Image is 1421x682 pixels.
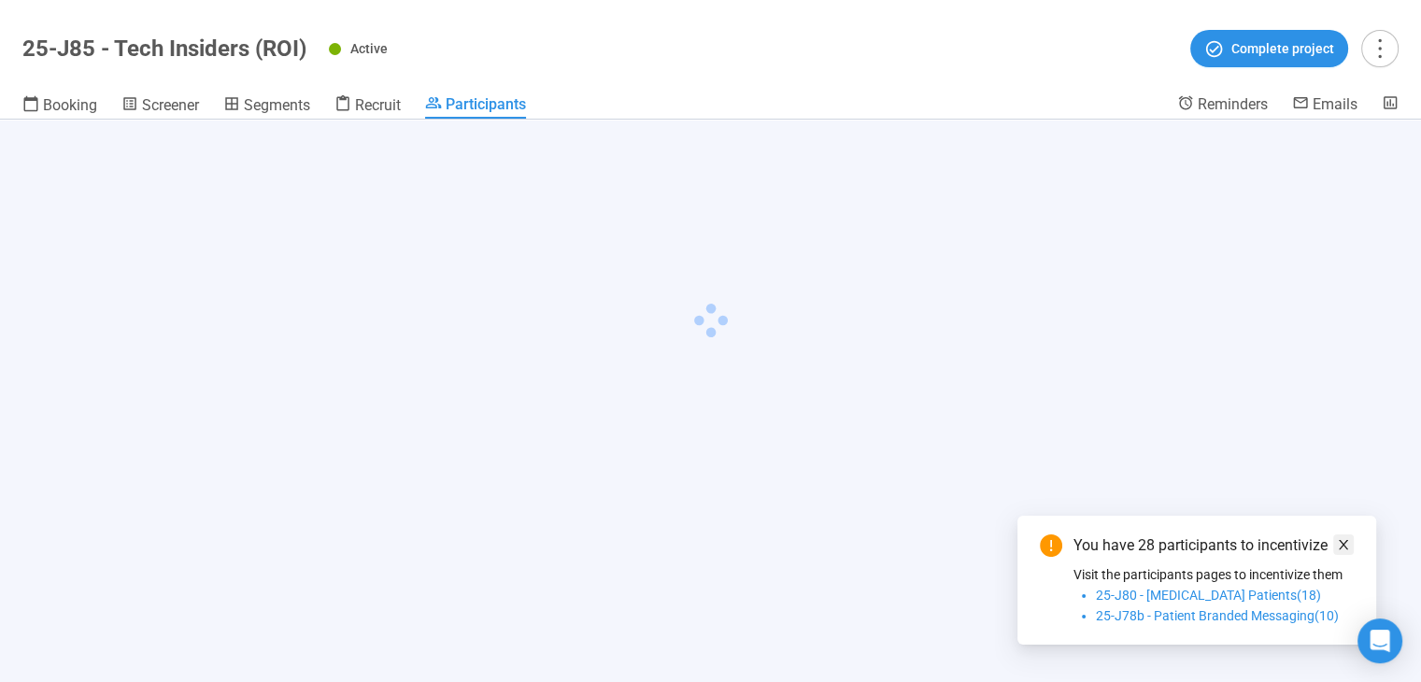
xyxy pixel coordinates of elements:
span: Segments [244,96,310,114]
span: close [1337,538,1350,551]
span: Reminders [1198,95,1268,113]
a: Booking [22,94,97,119]
a: Reminders [1177,94,1268,117]
span: 25-J78b - Patient Branded Messaging(10) [1096,608,1339,623]
h1: 25-J85 - Tech Insiders (ROI) [22,36,306,62]
button: Complete project [1190,30,1348,67]
a: Screener [121,94,199,119]
a: Participants [425,94,526,119]
span: Complete project [1231,38,1334,59]
div: You have 28 participants to incentivize [1073,534,1354,557]
span: 25-J80 - [MEDICAL_DATA] Patients(18) [1096,588,1321,603]
span: more [1367,36,1392,61]
div: Open Intercom Messenger [1357,618,1402,663]
span: Emails [1313,95,1357,113]
span: Screener [142,96,199,114]
a: Segments [223,94,310,119]
a: Recruit [334,94,401,119]
span: Active [350,41,388,56]
p: Visit the participants pages to incentivize them [1073,564,1354,585]
span: exclamation-circle [1040,534,1062,557]
span: Participants [446,95,526,113]
button: more [1361,30,1399,67]
span: Booking [43,96,97,114]
a: Emails [1292,94,1357,117]
span: Recruit [355,96,401,114]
